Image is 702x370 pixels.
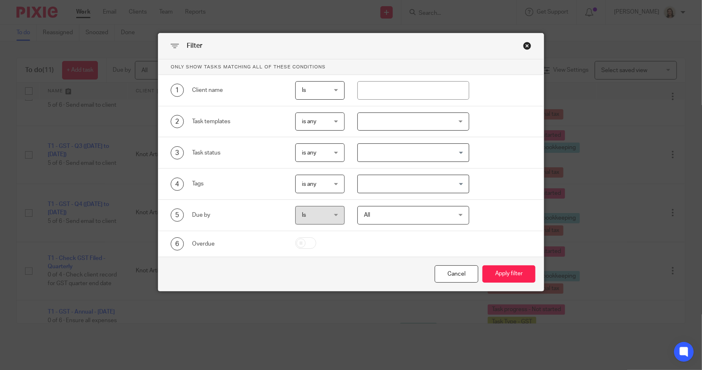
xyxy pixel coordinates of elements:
[302,150,316,156] span: is any
[192,117,282,126] div: Task templates
[158,59,544,75] p: Only show tasks matching all of these conditions
[435,265,478,283] div: Close this dialog window
[171,178,184,191] div: 4
[171,146,184,159] div: 3
[171,115,184,128] div: 2
[171,237,184,251] div: 6
[523,42,531,50] div: Close this dialog window
[482,265,535,283] button: Apply filter
[359,145,464,160] input: Search for option
[302,87,306,93] span: Is
[357,143,469,162] div: Search for option
[187,42,202,49] span: Filter
[357,175,469,193] div: Search for option
[171,84,184,97] div: 1
[192,240,282,248] div: Overdue
[364,212,370,218] span: All
[359,177,464,191] input: Search for option
[171,208,184,222] div: 5
[302,119,316,124] span: is any
[192,86,282,94] div: Client name
[192,149,282,157] div: Task status
[302,181,316,187] span: is any
[192,211,282,219] div: Due by
[302,212,306,218] span: Is
[192,180,282,188] div: Tags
